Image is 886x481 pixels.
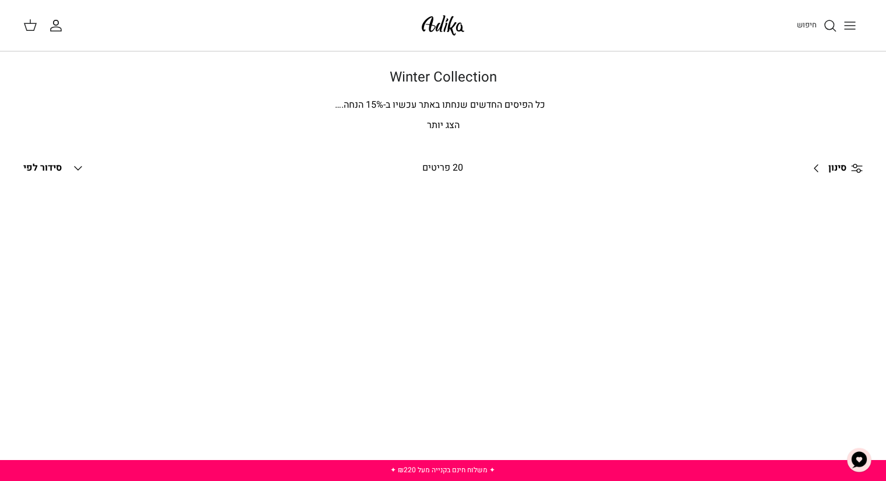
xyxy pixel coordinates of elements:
h1: Winter Collection [36,69,851,86]
span: סינון [828,161,846,176]
span: % הנחה. [335,98,383,112]
button: צ'אט [842,443,877,478]
span: חיפוש [797,19,817,30]
span: 15 [366,98,376,112]
span: סידור לפי [23,161,62,175]
div: 20 פריטים [343,161,543,176]
button: Toggle menu [837,13,863,38]
button: סידור לפי [23,155,85,181]
a: סינון [805,154,863,182]
span: כל הפיסים החדשים שנחתו באתר עכשיו ב- [383,98,545,112]
a: ✦ משלוח חינם בקנייה מעל ₪220 ✦ [390,465,495,475]
p: הצג יותר [36,118,851,133]
img: Adika IL [418,12,468,39]
a: חיפוש [797,19,837,33]
a: החשבון שלי [49,19,68,33]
